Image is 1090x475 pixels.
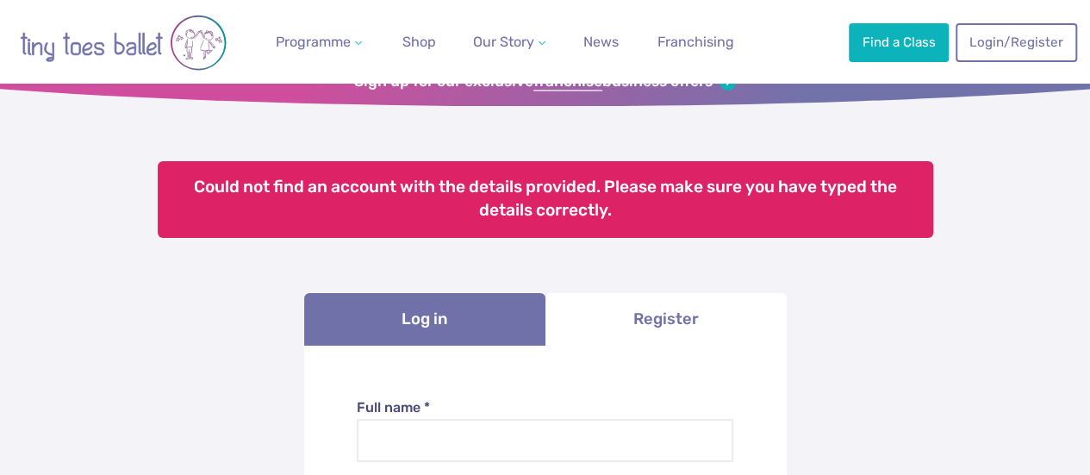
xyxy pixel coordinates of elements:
span: Programme [276,34,351,50]
span: News [583,34,619,50]
span: Shop [402,34,435,50]
a: Our Story [466,25,552,59]
label: Full name * [357,398,733,417]
span: Franchising [657,34,734,50]
a: Login/Register [956,23,1076,61]
a: Programme [269,25,369,59]
a: Shop [395,25,442,59]
img: tiny toes ballet [20,9,227,77]
a: Franchising [651,25,741,59]
a: News [576,25,626,59]
a: Find a Class [849,23,949,61]
div: Could not find an account with the details provided. Please make sure you have typed the details ... [158,161,933,238]
span: Our Story [473,34,534,50]
a: Log in [304,293,545,346]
